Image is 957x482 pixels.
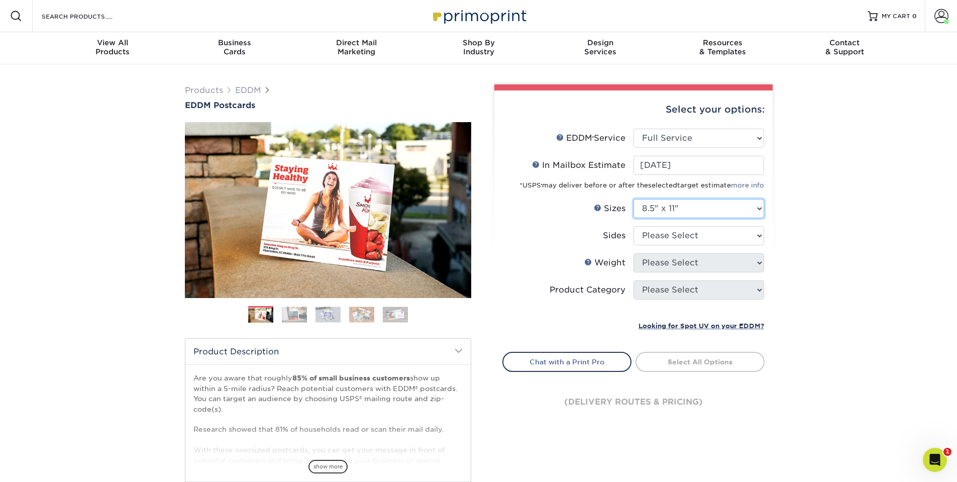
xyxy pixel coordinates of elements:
a: Resources& Templates [662,32,784,64]
div: & Support [784,38,906,56]
span: selected [648,181,677,189]
div: Marketing [295,38,417,56]
span: 1 [943,448,951,456]
div: Sides [603,230,625,242]
span: show more [308,460,348,473]
img: EDDM 03 [315,307,341,322]
a: Products [185,85,223,95]
span: View All [52,38,174,47]
img: EDDM 04 [349,307,374,322]
a: DesignServices [540,32,662,64]
span: Business [173,38,295,47]
input: SEARCH PRODUCTS..... [41,10,139,22]
span: Contact [784,38,906,47]
small: *USPS may deliver before or after the target estimate [519,181,764,189]
div: Cards [173,38,295,56]
img: EDDM Postcards 01 [185,111,471,309]
div: In Mailbox Estimate [532,159,625,171]
div: & Templates [662,38,784,56]
div: Services [540,38,662,56]
a: EDDM Postcards [185,101,471,110]
div: Sizes [594,203,625,215]
span: Shop By [417,38,540,47]
img: EDDM 01 [248,307,273,324]
sup: ® [541,183,542,186]
div: Industry [417,38,540,56]
a: Shop ByIndustry [417,32,540,64]
img: EDDM 02 [282,307,307,322]
a: Contact& Support [784,32,906,64]
span: Design [540,38,662,47]
div: EDDM Service [556,132,625,144]
img: EDDM 05 [383,307,408,322]
a: more info [731,181,764,189]
strong: 85% of small business customers [292,374,410,382]
a: BusinessCards [173,32,295,64]
small: Looking for Spot UV on your EDDM? [639,322,764,330]
div: Products [52,38,174,56]
span: Direct Mail [295,38,417,47]
h2: Product Description [185,339,471,364]
input: Select Date [633,156,764,175]
span: Resources [662,38,784,47]
span: MY CART [882,12,910,21]
a: Direct MailMarketing [295,32,417,64]
a: Looking for Spot UV on your EDDM? [639,321,764,330]
div: Weight [584,257,625,269]
a: Select All Options [635,352,765,372]
span: 0 [912,13,917,20]
a: Chat with a Print Pro [502,352,631,372]
div: Select your options: [502,90,765,129]
sup: ® [592,136,594,140]
div: (delivery routes & pricing) [502,372,765,432]
span: EDDM Postcards [185,101,255,110]
img: Primoprint [429,5,529,27]
iframe: Intercom live chat [923,448,947,472]
div: Product Category [550,284,625,296]
a: View AllProducts [52,32,174,64]
a: EDDM [235,85,261,95]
